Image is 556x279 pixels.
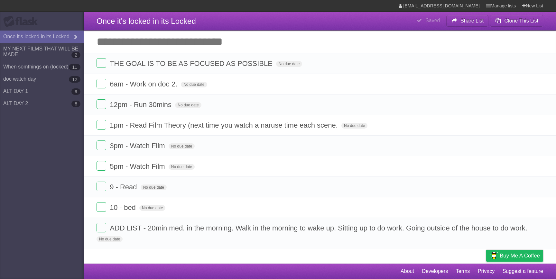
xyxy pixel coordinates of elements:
[110,59,274,67] span: THE GOAL IS TO BE AS FOCUSED AS POSSIBLE
[175,102,201,108] span: No due date
[97,79,106,88] label: Done
[71,88,80,95] b: 9
[97,120,106,130] label: Done
[460,18,484,23] b: Share List
[504,18,538,23] b: Clone This List
[110,162,167,170] span: 5pm - Watch Film
[97,99,106,109] label: Done
[110,203,137,212] span: 10 - bed
[276,61,302,67] span: No due date
[169,143,195,149] span: No due date
[500,250,540,261] span: Buy me a coffee
[139,205,165,211] span: No due date
[97,236,123,242] span: No due date
[69,64,80,70] b: 11
[401,265,414,277] a: About
[169,164,195,170] span: No due date
[425,18,440,23] b: Saved
[97,140,106,150] label: Done
[110,142,167,150] span: 3pm - Watch Film
[97,202,106,212] label: Done
[490,15,543,27] button: Clone This List
[341,123,367,129] span: No due date
[110,183,138,191] span: 9 - Read
[422,265,448,277] a: Developers
[503,265,543,277] a: Suggest a feature
[456,265,470,277] a: Terms
[3,16,42,27] div: Flask
[446,15,489,27] button: Share List
[110,101,173,109] span: 12pm - Run 30mins
[141,184,167,190] span: No due date
[97,223,106,232] label: Done
[110,224,529,232] span: ADD LIST - 20min med. in the morning. Walk in the morning to wake up. Sitting up to do work. Goin...
[97,58,106,68] label: Done
[110,80,179,88] span: 6am - Work on doc 2.
[71,101,80,107] b: 8
[97,17,196,25] span: Once it's locked in its Locked
[69,76,80,83] b: 12
[486,250,543,262] a: Buy me a coffee
[181,82,207,87] span: No due date
[71,52,80,58] b: 2
[110,121,339,129] span: 1pm - Read Film Theory (next time you watch a naruse time each scene.
[97,161,106,171] label: Done
[489,250,498,261] img: Buy me a coffee
[97,182,106,191] label: Done
[478,265,495,277] a: Privacy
